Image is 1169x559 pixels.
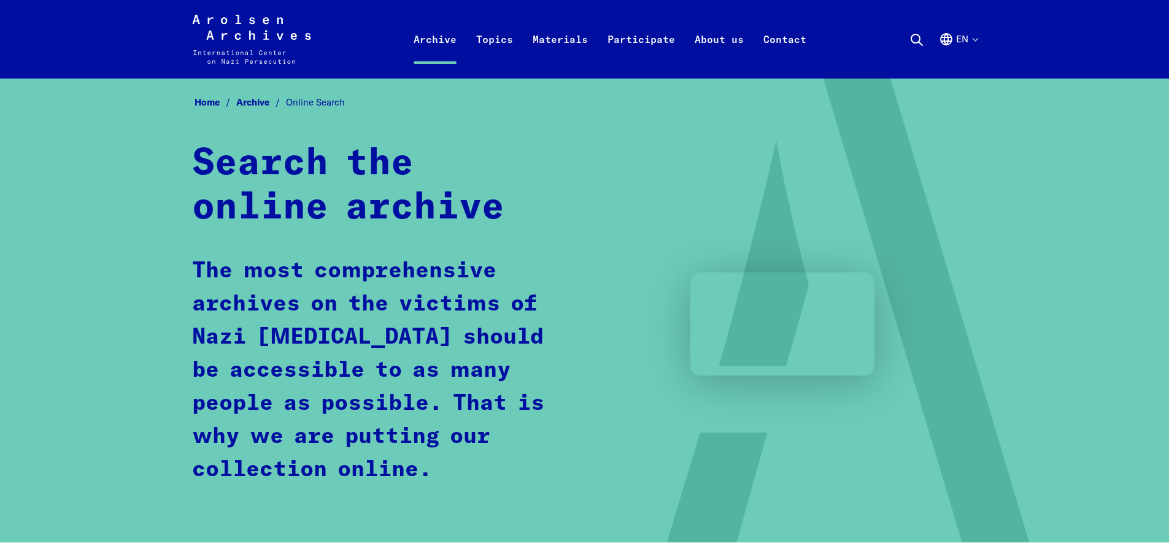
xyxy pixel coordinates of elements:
a: Archive [404,29,466,79]
a: Archive [236,96,286,108]
a: Participate [598,29,685,79]
strong: Search the online archive [192,145,504,226]
a: Contact [754,29,816,79]
button: English, language selection [939,32,978,76]
nav: Breadcrumb [192,93,978,112]
a: Home [195,96,236,108]
nav: Primary [404,15,816,64]
a: About us [685,29,754,79]
span: Online Search [286,96,345,108]
a: Materials [523,29,598,79]
a: Topics [466,29,523,79]
p: The most comprehensive archives on the victims of Nazi [MEDICAL_DATA] should be accessible to as ... [192,255,563,487]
